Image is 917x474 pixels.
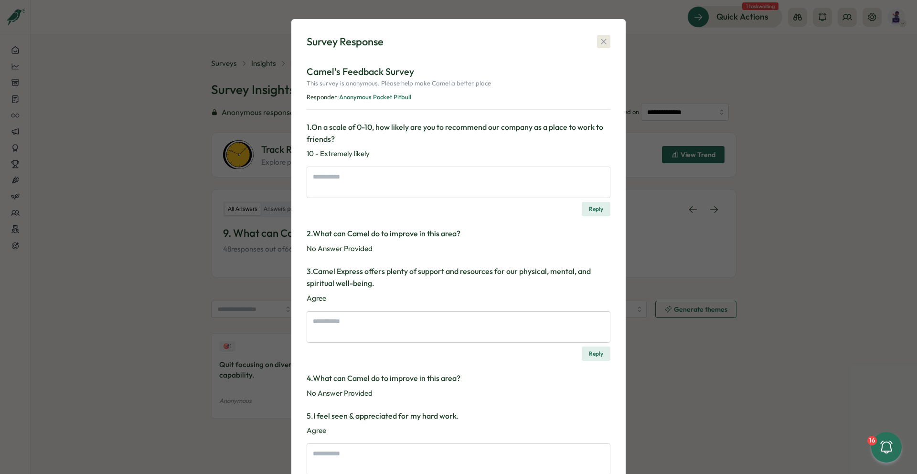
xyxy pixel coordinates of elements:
[307,228,610,240] h3: 2 . What can Camel do to improve in this area?
[589,347,603,360] span: Reply
[307,34,384,49] div: Survey Response
[307,293,610,304] p: Agree
[589,202,603,216] span: Reply
[307,79,610,92] p: This survey is anonymous. Please help make Camel a better place
[307,388,610,399] div: No Answer Provided
[307,64,610,79] p: Camel's Feedback Survey
[307,93,339,101] span: Responder:
[307,372,610,384] h3: 4 . What can Camel do to improve in this area?
[307,265,610,289] h3: 3 . Camel Express offers plenty of support and resources for our physical, mental, and spiritual ...
[339,93,411,101] span: Anonymous Pocket Pitbull
[307,148,610,159] p: 10 - Extremely likely
[582,202,610,216] button: Reply
[307,243,610,254] div: No Answer Provided
[582,347,610,361] button: Reply
[871,432,902,463] button: 16
[307,121,610,145] h3: 1 . On a scale of 0-10, how likely are you to recommend our company as a place to work to friends?
[867,436,877,445] div: 16
[307,425,610,436] p: Agree
[307,410,610,422] h3: 5 . I feel seen & appreciated for my hard work.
